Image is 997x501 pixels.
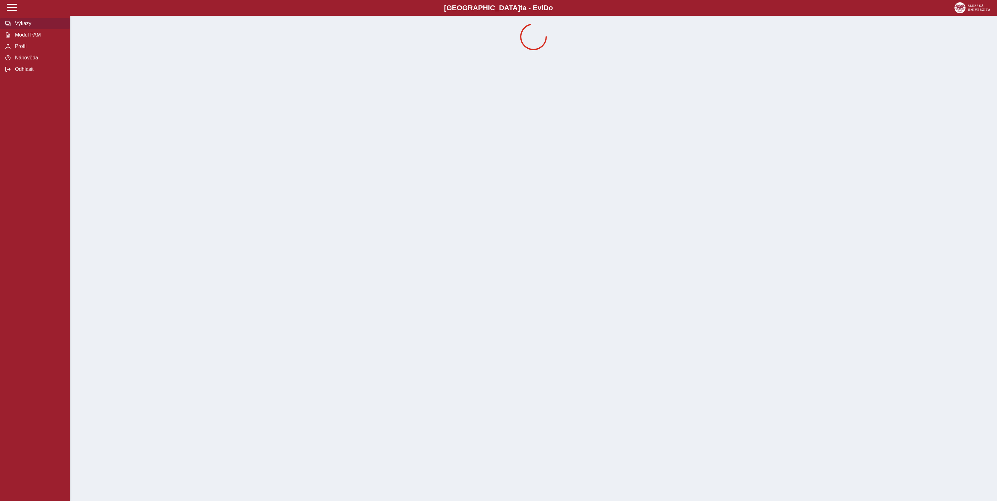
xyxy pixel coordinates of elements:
span: o [549,4,553,12]
img: logo_web_su.png [954,2,990,13]
span: Modul PAM [13,32,65,38]
span: t [520,4,522,12]
span: Výkazy [13,21,65,26]
span: Odhlásit [13,66,65,72]
b: [GEOGRAPHIC_DATA] a - Evi [19,4,978,12]
span: D [543,4,548,12]
span: Nápověda [13,55,65,61]
span: Profil [13,44,65,49]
